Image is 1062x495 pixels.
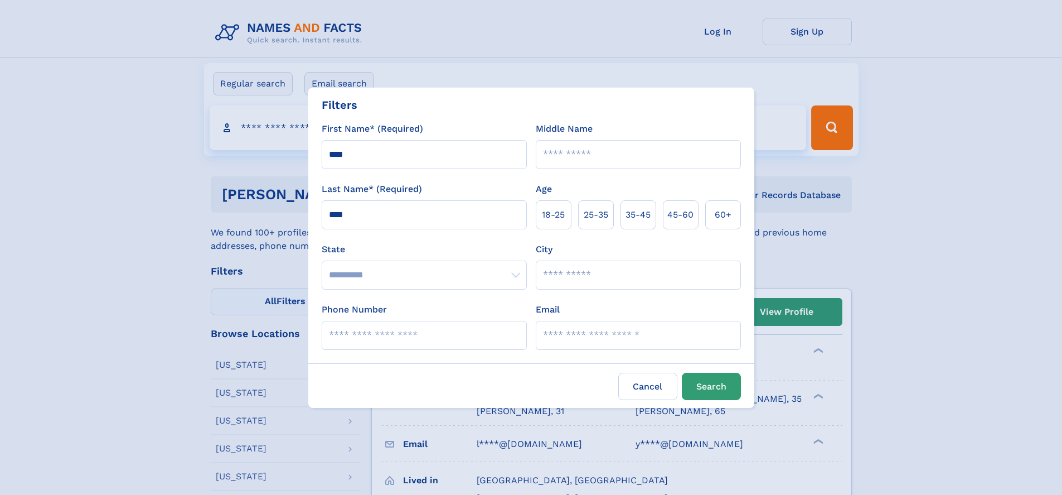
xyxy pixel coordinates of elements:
[618,373,677,400] label: Cancel
[322,182,422,196] label: Last Name* (Required)
[322,97,357,113] div: Filters
[322,243,527,256] label: State
[536,182,552,196] label: Age
[536,303,560,316] label: Email
[625,208,651,222] span: 35‑45
[682,373,741,400] button: Search
[536,243,552,256] label: City
[322,122,423,136] label: First Name* (Required)
[715,208,731,222] span: 60+
[584,208,608,222] span: 25‑35
[667,208,694,222] span: 45‑60
[322,303,387,316] label: Phone Number
[536,122,593,136] label: Middle Name
[542,208,565,222] span: 18‑25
